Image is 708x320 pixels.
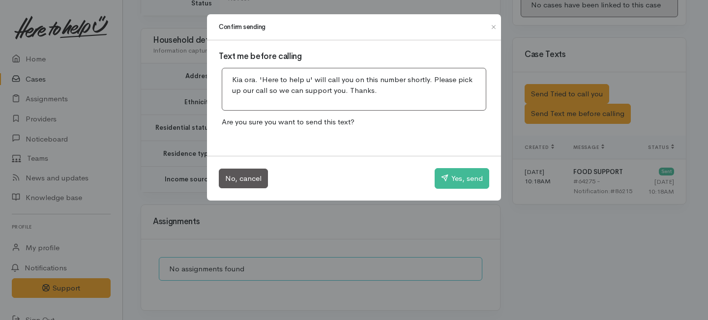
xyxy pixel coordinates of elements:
h1: Confirm sending [219,22,265,32]
p: Are you sure you want to send this text? [219,114,489,131]
button: No, cancel [219,169,268,189]
button: Yes, send [435,168,489,189]
h3: Text me before calling [219,52,489,61]
p: Kia ora. 'Here to help u' will call you on this number shortly. Please pick up our call so we can... [232,74,476,96]
button: Close [486,21,501,33]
